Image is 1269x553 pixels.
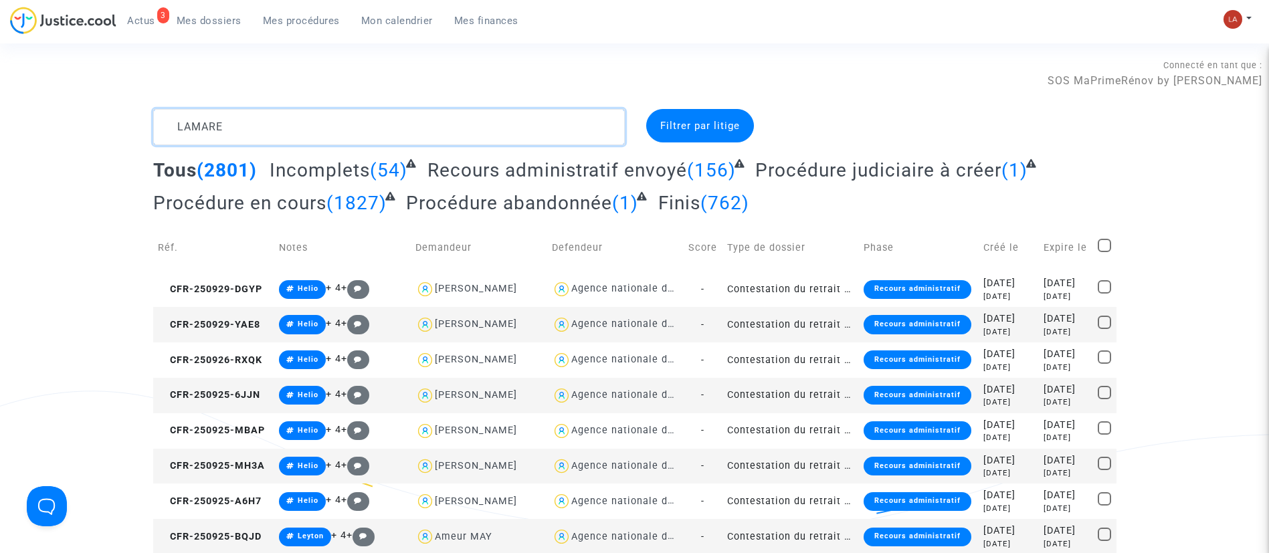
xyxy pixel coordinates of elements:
span: CFR-250925-MBAP [158,425,265,436]
div: [PERSON_NAME] [435,354,517,365]
div: [DATE] [1044,276,1088,291]
span: Helio [298,284,318,293]
div: [DATE] [1044,326,1088,338]
span: Helio [298,320,318,328]
div: Recours administratif [864,457,971,475]
div: [DATE] [983,467,1035,479]
td: Contestation du retrait de [PERSON_NAME] par l'ANAH (mandataire) [722,449,859,484]
span: Filtrer par litige [660,120,740,132]
div: [DATE] [1044,291,1088,302]
div: [DATE] [1044,418,1088,433]
div: [DATE] [983,432,1035,443]
span: CFR-250925-BQJD [158,531,262,542]
div: [PERSON_NAME] [435,425,517,436]
div: [DATE] [1044,382,1088,397]
div: [DATE] [983,503,1035,514]
span: Helio [298,391,318,399]
div: Recours administratif [864,315,971,334]
td: Contestation du retrait de [PERSON_NAME] par l'ANAH (mandataire) [722,413,859,449]
div: [DATE] [1044,538,1088,550]
span: Leyton [298,532,324,540]
span: + [341,282,370,294]
span: (1) [612,192,638,214]
div: [DATE] [1044,453,1088,468]
img: icon-user.svg [552,350,571,370]
img: icon-user.svg [415,457,435,476]
span: (762) [700,192,749,214]
span: - [701,425,704,436]
span: CFR-250925-MH3A [158,460,265,471]
span: Helio [298,496,318,505]
div: Agence nationale de l'habitat [571,283,718,294]
span: + 4 [326,494,341,506]
div: [DATE] [983,326,1035,338]
div: Agence nationale de l'habitat [571,389,718,401]
span: + [347,530,375,541]
div: [PERSON_NAME] [435,460,517,471]
div: [DATE] [1044,524,1088,538]
span: - [701,460,704,471]
img: icon-user.svg [415,527,435,546]
div: [DATE] [1044,362,1088,373]
td: Defendeur [547,224,684,271]
div: Recours administratif [864,386,971,405]
div: [DATE] [983,362,1035,373]
span: Procédure en cours [153,192,326,214]
span: + [341,318,370,329]
div: Agence nationale de l'habitat [571,460,718,471]
div: [DATE] [983,382,1035,397]
iframe: Help Scout Beacon - Open [27,486,67,526]
span: CFR-250925-A6H7 [158,495,262,507]
td: Score [684,224,722,271]
div: Agence nationale de l'habitat [571,531,718,542]
span: Mes procédures [263,15,340,27]
td: Demandeur [411,224,547,271]
span: Mes finances [454,15,518,27]
img: icon-user.svg [415,315,435,334]
span: CFR-250929-YAE8 [158,319,260,330]
div: Recours administratif [864,280,971,299]
td: Contestation du retrait de [PERSON_NAME] par l'ANAH (mandataire) [722,271,859,307]
span: - [701,319,704,330]
img: icon-user.svg [552,421,571,441]
span: (54) [370,159,407,181]
div: [DATE] [983,312,1035,326]
div: [PERSON_NAME] [435,283,517,294]
td: Contestation du retrait de [PERSON_NAME] par l'ANAH (mandataire) [722,307,859,342]
span: (1827) [326,192,387,214]
span: + 4 [331,530,347,541]
div: [DATE] [1044,467,1088,479]
span: + 4 [326,459,341,471]
span: (2801) [197,159,257,181]
div: Ameur MAY [435,531,492,542]
div: Agence nationale de l'habitat [571,495,718,507]
img: icon-user.svg [415,491,435,511]
img: icon-user.svg [552,491,571,511]
td: Contestation du retrait de [PERSON_NAME] par l'ANAH (mandataire) [722,483,859,519]
span: Recours administratif envoyé [427,159,687,181]
img: 3f9b7d9779f7b0ffc2b90d026f0682a9 [1224,10,1242,29]
a: Mes finances [444,11,529,31]
img: icon-user.svg [552,386,571,405]
span: Helio [298,426,318,435]
td: Notes [274,224,411,271]
td: Phase [859,224,979,271]
div: [DATE] [1044,432,1088,443]
div: Recours administratif [864,528,971,546]
div: Agence nationale de l'habitat [571,318,718,330]
span: Procédure judiciaire à créer [755,159,1001,181]
span: Helio [298,355,318,364]
span: Tous [153,159,197,181]
a: 3Actus [116,11,166,31]
div: Recours administratif [864,421,971,440]
img: icon-user.svg [552,457,571,476]
span: - [701,354,704,366]
span: CFR-250929-DGYP [158,284,262,295]
div: [DATE] [1044,397,1088,408]
a: Mes procédures [252,11,351,31]
div: 3 [157,7,169,23]
img: icon-user.svg [415,421,435,441]
div: [DATE] [983,538,1035,550]
td: Expire le [1039,224,1093,271]
a: Mon calendrier [351,11,444,31]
